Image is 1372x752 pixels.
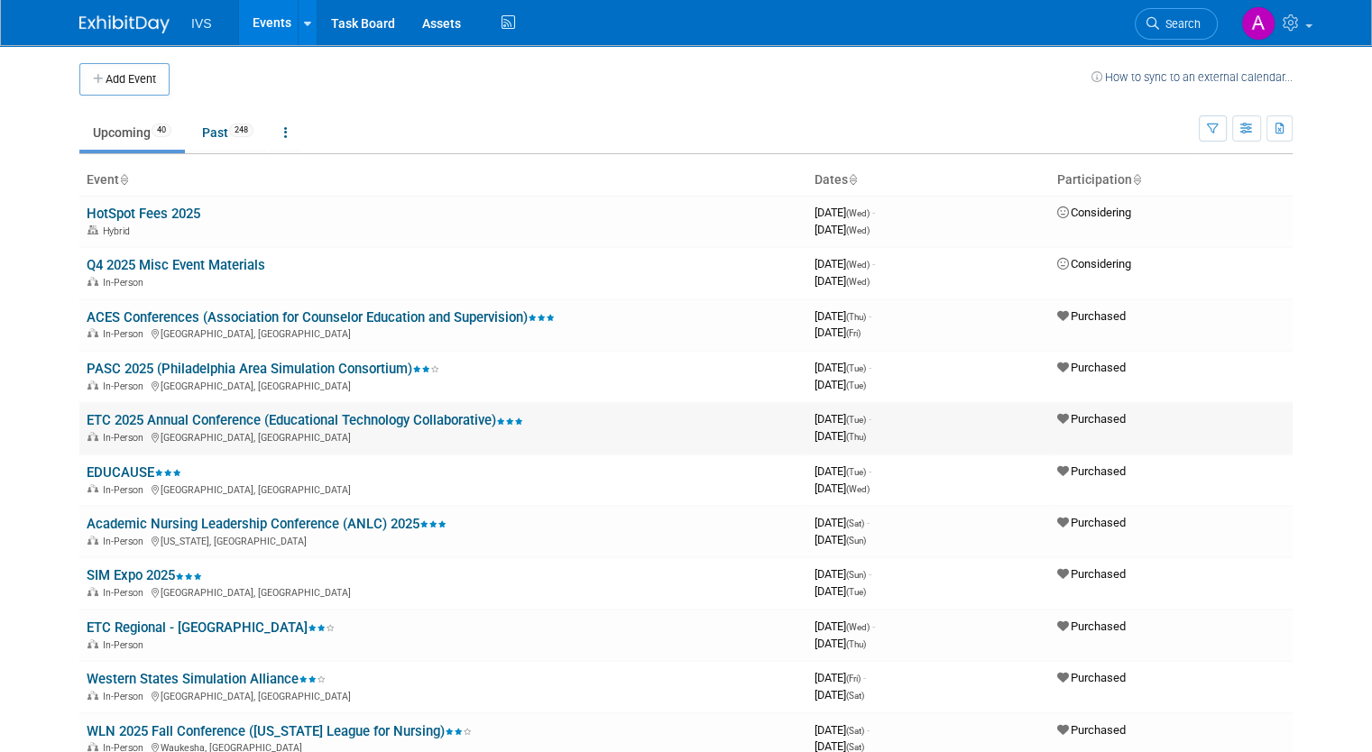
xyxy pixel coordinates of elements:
[103,432,149,444] span: In-Person
[103,225,135,237] span: Hybrid
[1241,6,1275,41] img: Aaron Lentscher
[87,429,800,444] div: [GEOGRAPHIC_DATA], [GEOGRAPHIC_DATA]
[1135,8,1218,40] a: Search
[846,225,870,235] span: (Wed)
[815,429,866,443] span: [DATE]
[87,688,800,702] div: [GEOGRAPHIC_DATA], [GEOGRAPHIC_DATA]
[815,723,870,737] span: [DATE]
[846,432,866,442] span: (Thu)
[79,15,170,33] img: ExhibitDay
[189,115,267,150] a: Past248
[846,674,861,683] span: (Fri)
[87,361,439,377] a: PASC 2025 (Philadelphia Area Simulation Consortium)
[1057,671,1126,684] span: Purchased
[1159,17,1201,31] span: Search
[87,619,335,636] a: ETC Regional - [GEOGRAPHIC_DATA]
[87,412,523,428] a: ETC 2025 Annual Conference (Educational Technology Collaborative)
[87,206,200,222] a: HotSpot Fees 2025
[815,412,871,426] span: [DATE]
[848,172,857,187] a: Sort by Start Date
[867,516,870,529] span: -
[815,481,870,495] span: [DATE]
[815,619,875,633] span: [DATE]
[87,328,98,337] img: In-Person Event
[87,533,800,547] div: [US_STATE], [GEOGRAPHIC_DATA]
[846,328,861,338] span: (Fri)
[79,63,170,96] button: Add Event
[103,277,149,289] span: In-Person
[815,223,870,236] span: [DATE]
[1057,464,1126,478] span: Purchased
[1050,165,1293,196] th: Participation
[87,277,98,286] img: In-Person Event
[846,312,866,322] span: (Thu)
[103,484,149,496] span: In-Person
[191,16,212,31] span: IVS
[87,536,98,545] img: In-Person Event
[229,124,253,137] span: 248
[87,381,98,390] img: In-Person Event
[869,309,871,323] span: -
[815,516,870,529] span: [DATE]
[846,277,870,287] span: (Wed)
[815,378,866,391] span: [DATE]
[846,570,866,580] span: (Sun)
[846,415,866,425] span: (Tue)
[152,124,171,137] span: 40
[846,622,870,632] span: (Wed)
[846,639,866,649] span: (Thu)
[87,378,800,392] div: [GEOGRAPHIC_DATA], [GEOGRAPHIC_DATA]
[815,274,870,288] span: [DATE]
[846,742,864,752] span: (Sat)
[815,326,861,339] span: [DATE]
[1057,516,1126,529] span: Purchased
[103,587,149,599] span: In-Person
[872,619,875,633] span: -
[863,671,866,684] span: -
[846,536,866,546] span: (Sun)
[87,432,98,441] img: In-Person Event
[87,742,98,751] img: In-Person Event
[846,518,864,528] span: (Sat)
[87,326,800,340] div: [GEOGRAPHIC_DATA], [GEOGRAPHIC_DATA]
[103,328,149,340] span: In-Person
[815,671,866,684] span: [DATE]
[87,639,98,648] img: In-Person Event
[1057,257,1131,271] span: Considering
[807,165,1050,196] th: Dates
[79,165,807,196] th: Event
[87,481,800,496] div: [GEOGRAPHIC_DATA], [GEOGRAPHIC_DATA]
[815,257,875,271] span: [DATE]
[815,688,864,702] span: [DATE]
[846,726,864,736] span: (Sat)
[815,533,866,546] span: [DATE]
[1132,172,1141,187] a: Sort by Participation Type
[103,691,149,702] span: In-Person
[846,260,870,270] span: (Wed)
[1057,412,1126,426] span: Purchased
[87,516,447,532] a: Academic Nursing Leadership Conference (ANLC) 2025
[846,467,866,477] span: (Tue)
[1057,309,1126,323] span: Purchased
[815,637,866,650] span: [DATE]
[1057,619,1126,633] span: Purchased
[103,639,149,651] span: In-Person
[846,208,870,218] span: (Wed)
[815,361,871,374] span: [DATE]
[846,381,866,390] span: (Tue)
[869,361,871,374] span: -
[846,691,864,701] span: (Sat)
[103,381,149,392] span: In-Person
[869,412,871,426] span: -
[869,464,871,478] span: -
[87,309,555,326] a: ACES Conferences (Association for Counselor Education and Supervision)
[1057,723,1126,737] span: Purchased
[103,536,149,547] span: In-Person
[119,172,128,187] a: Sort by Event Name
[815,584,866,598] span: [DATE]
[1091,70,1293,84] a: How to sync to an external calendar...
[815,309,871,323] span: [DATE]
[87,257,265,273] a: Q4 2025 Misc Event Materials
[846,363,866,373] span: (Tue)
[87,567,202,583] a: SIM Expo 2025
